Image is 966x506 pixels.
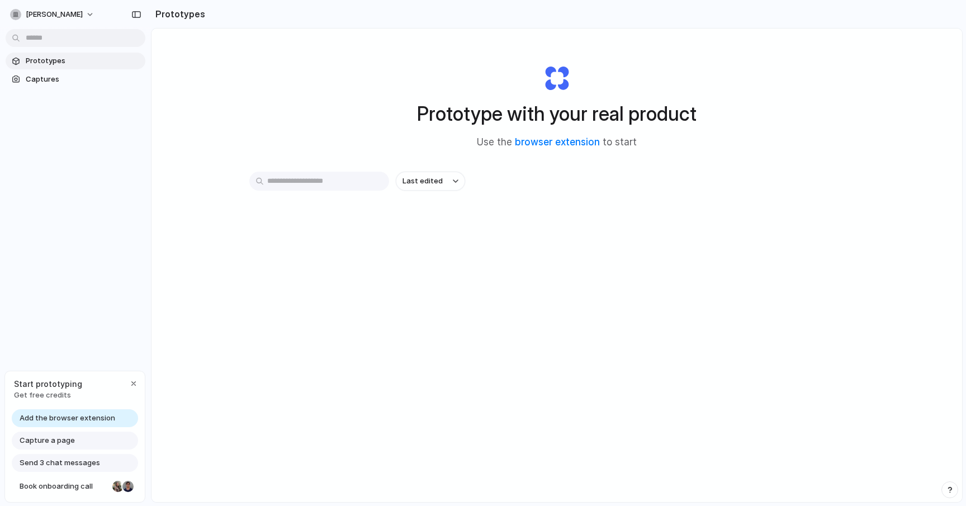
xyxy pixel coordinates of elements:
[402,176,443,187] span: Last edited
[151,7,205,21] h2: Prototypes
[477,135,637,150] span: Use the to start
[6,6,100,23] button: [PERSON_NAME]
[26,55,141,67] span: Prototypes
[26,74,141,85] span: Captures
[121,480,135,493] div: Christian Iacullo
[6,53,145,69] a: Prototypes
[6,71,145,88] a: Captures
[14,390,82,401] span: Get free credits
[20,435,75,446] span: Capture a page
[20,481,108,492] span: Book onboarding call
[26,9,83,20] span: [PERSON_NAME]
[417,99,697,129] h1: Prototype with your real product
[14,378,82,390] span: Start prototyping
[20,413,115,424] span: Add the browser extension
[20,457,100,469] span: Send 3 chat messages
[12,477,138,495] a: Book onboarding call
[111,480,125,493] div: Nicole Kubica
[515,136,600,148] a: browser extension
[396,172,465,191] button: Last edited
